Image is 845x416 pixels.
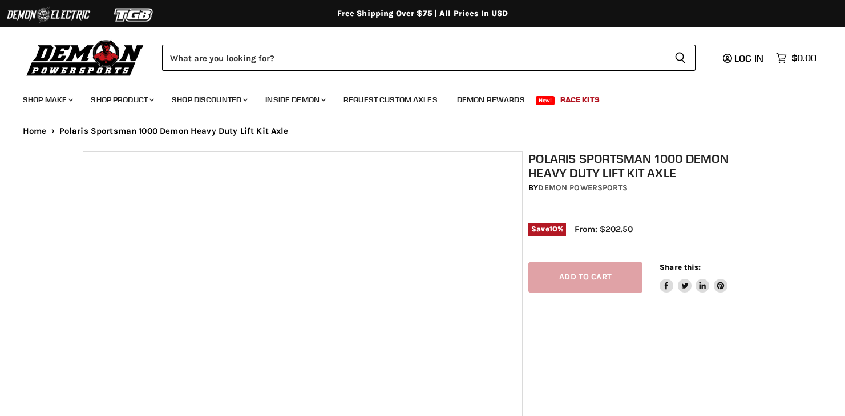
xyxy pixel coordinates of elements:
a: Race Kits [552,88,608,111]
a: Inside Demon [257,88,333,111]
ul: Main menu [14,83,814,111]
a: Home [23,126,47,136]
a: Shop Discounted [163,88,254,111]
span: Save % [528,223,566,235]
a: $0.00 [770,50,822,66]
span: New! [536,96,555,105]
div: by [528,182,768,194]
aside: Share this: [660,262,727,293]
a: Shop Make [14,88,80,111]
img: Demon Powersports [23,37,148,78]
img: Demon Electric Logo 2 [6,4,91,26]
span: Log in [734,53,763,64]
input: Search [162,45,665,71]
a: Shop Product [82,88,161,111]
img: TGB Logo 2 [91,4,177,26]
a: Demon Rewards [448,88,533,111]
span: Share this: [660,263,701,271]
span: $0.00 [791,53,816,63]
h1: Polaris Sportsman 1000 Demon Heavy Duty Lift Kit Axle [528,151,768,180]
button: Search [665,45,696,71]
a: Demon Powersports [538,183,627,193]
span: 10 [549,225,557,233]
a: Log in [718,53,770,63]
form: Product [162,45,696,71]
span: Polaris Sportsman 1000 Demon Heavy Duty Lift Kit Axle [59,126,289,136]
a: Request Custom Axles [335,88,446,111]
span: From: $202.50 [575,224,633,234]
